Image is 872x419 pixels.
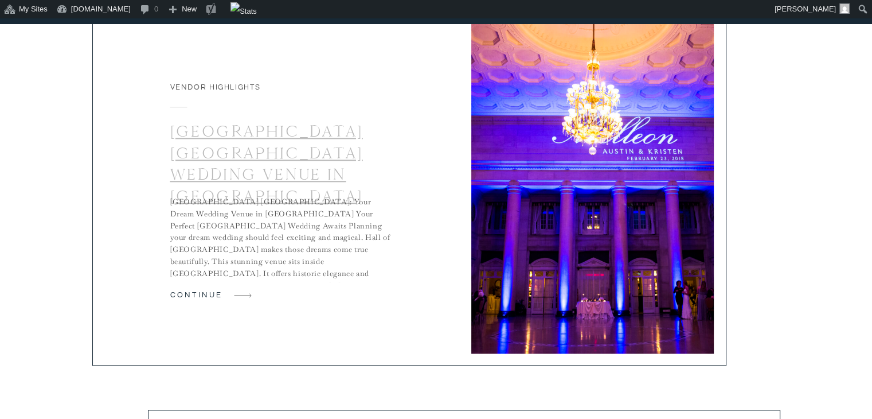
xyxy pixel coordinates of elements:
span: [PERSON_NAME] [775,5,836,13]
img: Views over 48 hours. Click for more Jetpack Stats. [230,2,257,21]
a: [GEOGRAPHIC_DATA] [GEOGRAPHIC_DATA] Wedding Venue in [GEOGRAPHIC_DATA] [170,121,363,206]
a: Hall of Springs NY Wedding Venue in Saratoga Springs [227,287,259,304]
a: Vendor Highlights [170,83,261,91]
p: [GEOGRAPHIC_DATA] [GEOGRAPHIC_DATA]: Your Dream Wedding Venue in [GEOGRAPHIC_DATA] Your Perfect [... [170,196,394,292]
img: Photo from a wedding at the Hall of Springs with purple lights and large columns with a large cry... [471,17,714,354]
a: continue [170,290,214,300]
a: Hall of Springs NY Wedding Venue in Saratoga Springs [92,3,726,366]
